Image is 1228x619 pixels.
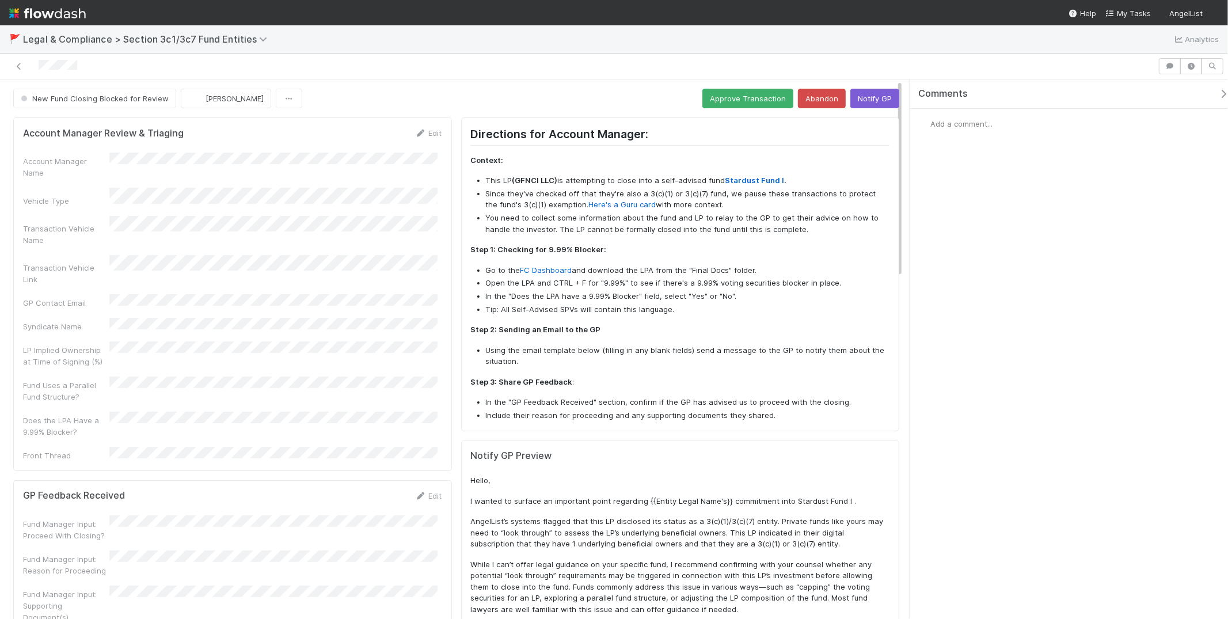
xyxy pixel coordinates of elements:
[486,397,890,408] li: In the "GP Feedback Received" section, confirm if the GP has advised us to proceed with the closing.
[23,262,109,285] div: Transaction Vehicle Link
[1169,9,1203,18] span: AngelList
[918,88,968,100] span: Comments
[486,265,890,276] li: Go to the and download the LPA from the "Final Docs" folder.
[18,94,169,103] span: New Fund Closing Blocked for Review
[471,559,890,616] p: While I can’t offer legal guidance on your specific fund, I recommend confirming with your counse...
[13,89,176,108] button: New Fund Closing Blocked for Review
[23,344,109,367] div: LP Implied Ownership at Time of Signing (%)
[471,245,607,254] strong: Step 1: Checking for 9.99% Blocker:
[23,379,109,402] div: Fund Uses a Parallel Fund Structure?
[415,491,442,500] a: Edit
[1173,32,1219,46] a: Analytics
[1105,7,1151,19] a: My Tasks
[512,176,558,185] strong: (GFNCI LLC)
[23,128,184,139] h5: Account Manager Review & Triaging
[23,223,109,246] div: Transaction Vehicle Name
[471,516,890,550] p: AngelList’s systems flagged that this LP disclosed its status as a 3(c)(1)/3(c)(7) entity. Privat...
[486,278,890,289] li: Open the LPA and CTRL + F for "9.99%" to see if there's a 9.99% voting securities blocker in place.
[23,415,109,438] div: Does the LPA Have a 9.99% Blocker?
[471,325,601,334] strong: Step 2: Sending an Email to the GP
[471,127,890,145] h2: Directions for Account Manager:
[930,119,993,128] span: Add a comment...
[23,297,109,309] div: GP Contact Email
[23,155,109,179] div: Account Manager Name
[486,410,890,421] li: Include their reason for proceeding and any supporting documents they shared.
[23,553,109,576] div: Fund Manager Input: Reason for Proceeding
[181,89,271,108] button: [PERSON_NAME]
[23,490,125,502] h5: GP Feedback Received
[415,128,442,138] a: Edit
[471,377,573,386] strong: Step 3: Share GP Feedback
[9,34,21,44] span: 🚩
[23,321,109,332] div: Syndicate Name
[486,175,890,187] li: This LP is attempting to close into a self-advised fund
[520,265,572,275] a: FC Dashboard
[486,188,890,211] li: Since they've checked off that they're also a 3(c)(1) or 3(c)(7) fund, we pause these transaction...
[23,450,109,461] div: Front Thread
[486,304,890,316] li: Tip: All Self-Advised SPVs will contain this language.
[23,518,109,541] div: Fund Manager Input: Proceed With Closing?
[23,195,109,207] div: Vehicle Type
[9,3,86,23] img: logo-inverted-e16ddd16eac7371096b0.svg
[1105,9,1151,18] span: My Tasks
[471,155,504,165] strong: Context:
[589,200,656,209] a: Here's a Guru card
[471,475,890,487] p: Hello,
[725,176,785,185] a: Stardust Fund I
[471,377,890,388] p: :
[206,94,264,103] span: [PERSON_NAME]
[486,212,890,235] li: You need to collect some information about the fund and LP to relay to the GP to get their advice...
[471,496,890,507] p: I wanted to surface an important point regarding {{Entity Legal Name's}} commitment into Stardust...
[471,450,890,462] h5: Notify GP Preview
[850,89,899,108] button: Notify GP
[798,89,846,108] button: Abandon
[191,93,202,104] img: avatar_19e755a3-ac7f-4634-82f7-0d4c85addabd.png
[23,33,273,45] span: Legal & Compliance > Section 3c1/3c7 Fund Entities
[725,176,787,185] strong: .
[702,89,793,108] button: Approve Transaction
[486,345,890,367] li: Using the email template below (filling in any blank fields) send a message to the GP to notify t...
[1069,7,1096,19] div: Help
[486,291,890,302] li: In the "Does the LPA have a 9.99% Blocker" field, select "Yes" or "No".
[1207,8,1219,20] img: avatar_218ae7b5-dcd5-4ccc-b5d5-7cc00ae2934f.png
[919,118,930,130] img: avatar_218ae7b5-dcd5-4ccc-b5d5-7cc00ae2934f.png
